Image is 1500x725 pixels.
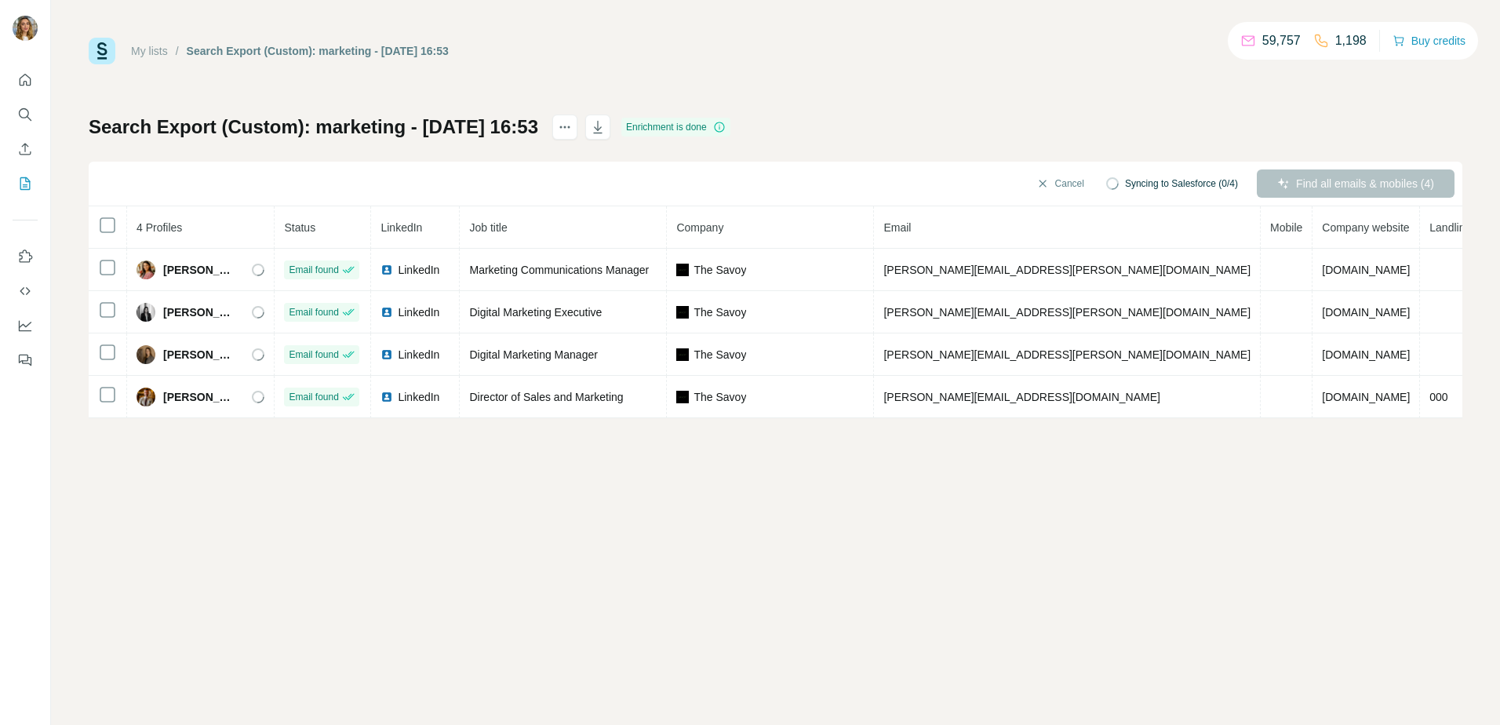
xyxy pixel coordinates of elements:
[694,262,746,278] span: The Savoy
[1025,169,1095,198] button: Cancel
[163,262,236,278] span: [PERSON_NAME]
[676,264,689,276] img: company-logo
[676,391,689,403] img: company-logo
[1322,306,1410,319] span: [DOMAIN_NAME]
[1322,391,1410,403] span: [DOMAIN_NAME]
[380,348,393,361] img: LinkedIn logo
[1393,30,1465,52] button: Buy credits
[883,391,1160,403] span: [PERSON_NAME][EMAIL_ADDRESS][DOMAIN_NAME]
[469,264,649,276] span: Marketing Communications Manager
[289,263,338,277] span: Email found
[289,348,338,362] span: Email found
[1429,391,1447,403] span: 000
[469,221,507,234] span: Job title
[1322,264,1410,276] span: [DOMAIN_NAME]
[380,264,393,276] img: LinkedIn logo
[1270,221,1302,234] span: Mobile
[398,389,439,405] span: LinkedIn
[883,264,1251,276] span: [PERSON_NAME][EMAIL_ADDRESS][PERSON_NAME][DOMAIN_NAME]
[13,66,38,94] button: Quick start
[137,303,155,322] img: Avatar
[883,348,1251,361] span: [PERSON_NAME][EMAIL_ADDRESS][PERSON_NAME][DOMAIN_NAME]
[1429,221,1471,234] span: Landline
[289,305,338,319] span: Email found
[13,16,38,41] img: Avatar
[137,345,155,364] img: Avatar
[398,262,439,278] span: LinkedIn
[13,169,38,198] button: My lists
[694,389,746,405] span: The Savoy
[137,260,155,279] img: Avatar
[13,242,38,271] button: Use Surfe on LinkedIn
[883,221,911,234] span: Email
[1322,221,1409,234] span: Company website
[1125,177,1238,191] span: Syncing to Salesforce (0/4)
[137,221,182,234] span: 4 Profiles
[1262,31,1301,50] p: 59,757
[1322,348,1410,361] span: [DOMAIN_NAME]
[552,115,577,140] button: actions
[89,115,538,140] h1: Search Export (Custom): marketing - [DATE] 16:53
[89,38,115,64] img: Surfe Logo
[676,306,689,319] img: company-logo
[163,389,236,405] span: [PERSON_NAME]
[13,100,38,129] button: Search
[176,43,179,59] li: /
[289,390,338,404] span: Email found
[694,304,746,320] span: The Savoy
[131,45,168,57] a: My lists
[13,277,38,305] button: Use Surfe API
[694,347,746,362] span: The Savoy
[1335,31,1367,50] p: 1,198
[883,306,1251,319] span: [PERSON_NAME][EMAIL_ADDRESS][PERSON_NAME][DOMAIN_NAME]
[469,348,597,361] span: Digital Marketing Manager
[676,221,723,234] span: Company
[469,306,602,319] span: Digital Marketing Executive
[137,388,155,406] img: Avatar
[621,118,730,137] div: Enrichment is done
[380,221,422,234] span: LinkedIn
[13,135,38,163] button: Enrich CSV
[380,391,393,403] img: LinkedIn logo
[284,221,315,234] span: Status
[398,304,439,320] span: LinkedIn
[163,304,236,320] span: [PERSON_NAME]
[187,43,449,59] div: Search Export (Custom): marketing - [DATE] 16:53
[380,306,393,319] img: LinkedIn logo
[13,311,38,340] button: Dashboard
[398,347,439,362] span: LinkedIn
[13,346,38,374] button: Feedback
[676,348,689,361] img: company-logo
[163,347,236,362] span: [PERSON_NAME]
[469,391,623,403] span: Director of Sales and Marketing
